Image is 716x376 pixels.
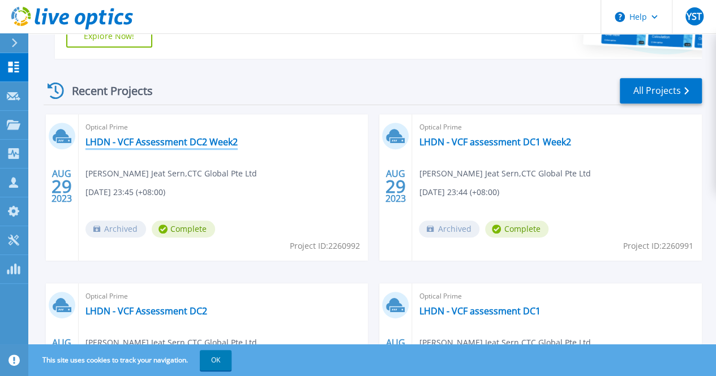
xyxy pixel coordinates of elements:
[85,221,146,237] span: Archived
[51,166,72,207] div: AUG 2023
[85,121,362,133] span: Optical Prime
[419,336,590,349] span: [PERSON_NAME] Jeat Sern , CTC Global Pte Ltd
[85,136,238,148] a: LHDN - VCF Assessment DC2 Week2
[419,290,695,302] span: Optical Prime
[385,335,406,376] div: AUG 2023
[85,186,165,198] span: [DATE] 23:45 (+08:00)
[419,167,590,180] span: [PERSON_NAME] Jeat Sern , CTC Global Pte Ltd
[419,121,695,133] span: Optical Prime
[85,167,257,180] span: [PERSON_NAME] Jeat Sern , CTC Global Pte Ltd
[289,240,359,252] span: Project ID: 2260992
[152,221,215,237] span: Complete
[85,290,362,302] span: Optical Prime
[620,78,702,103] a: All Projects
[385,166,406,207] div: AUG 2023
[31,350,231,370] span: This site uses cookies to track your navigation.
[85,336,257,349] span: [PERSON_NAME] Jeat Sern , CTC Global Pte Ltd
[419,305,540,317] a: LHDN - VCF assessment DC1
[385,181,406,191] span: 29
[51,335,72,376] div: AUG 2023
[66,25,152,47] a: Explore Now!
[44,77,168,105] div: Recent Projects
[419,136,571,148] a: LHDN - VCF assessment DC1 Week2
[52,181,72,191] span: 29
[687,12,702,21] span: YST
[419,186,499,198] span: [DATE] 23:44 (+08:00)
[623,240,693,252] span: Project ID: 2260991
[85,305,207,317] a: LHDN - VCF Assessment DC2
[485,221,548,237] span: Complete
[419,221,479,237] span: Archived
[200,350,231,370] button: OK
